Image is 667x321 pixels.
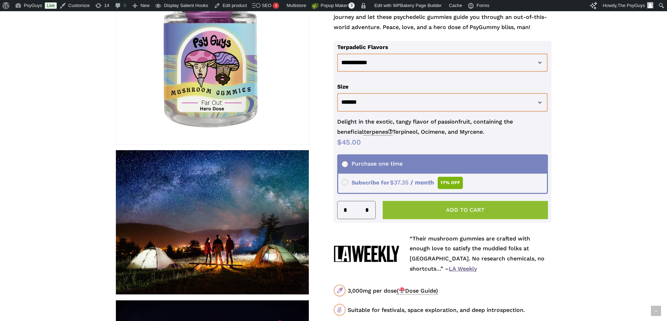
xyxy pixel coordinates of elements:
a: Back to top [651,306,661,316]
img: Avatar photo [647,2,653,8]
span: 3 [348,2,355,9]
p: Delight in the exotic, tangy flavor of passionfruit, containing the beneficial Terpineol, Ocimene... [337,117,548,137]
a: LA Weekly [449,265,477,272]
span: Subscribe for [342,179,463,186]
span: The PsyGuys [618,3,645,8]
span: $ [337,138,342,146]
img: La Weekly Logo [334,245,399,262]
button: Add to cart [383,201,548,219]
a: Live [45,2,57,9]
span: / month [410,179,434,186]
label: Size [337,83,348,90]
input: Product quantity [349,201,363,219]
div: Suitable for festivals, space exploration, and deep introspection. [348,306,551,314]
div: 3,000mg per dose [348,286,551,295]
span: ( Dose Guide) [397,287,438,294]
div: 9 [273,2,279,9]
p: “Their mushroom gummies are crafted with enough love to satisfy the muddied folks at [GEOGRAPHIC_... [410,234,551,274]
span: Purchase one time [342,160,403,167]
span: 37.35 [390,179,409,186]
img: 🍄 [399,287,405,293]
label: Terpadelic Flavors [337,44,388,50]
bdi: 45.00 [337,138,361,146]
span: terpenes [364,128,392,135]
span: $ [390,179,394,186]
